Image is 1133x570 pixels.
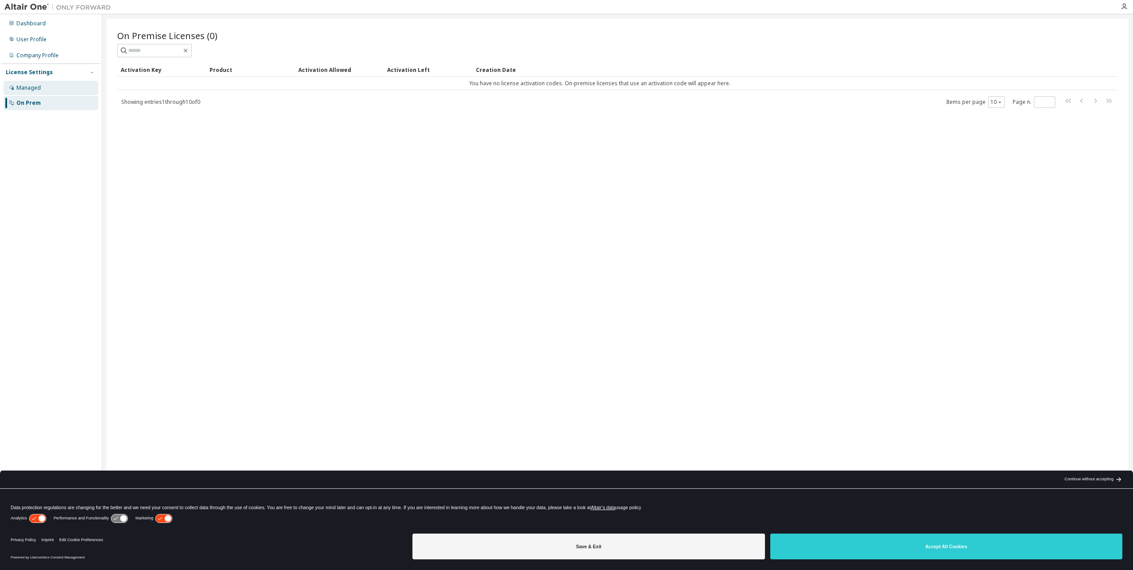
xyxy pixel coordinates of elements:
[16,52,59,59] div: Company Profile
[990,99,1002,106] button: 10
[16,36,47,43] div: User Profile
[117,29,218,42] span: On Premise Licenses (0)
[16,84,41,91] div: Managed
[117,77,1082,90] td: You have no license activation codes. On-premise licenses that use an activation code will appear...
[16,20,46,27] div: Dashboard
[946,96,1005,108] span: Items per page
[4,3,115,12] img: Altair One
[121,63,202,77] div: Activation Key
[387,63,469,77] div: Activation Left
[121,98,200,106] span: Showing entries 1 through 10 of 0
[1013,96,1055,108] span: Page n.
[6,69,53,76] div: License Settings
[298,63,380,77] div: Activation Allowed
[476,63,1079,77] div: Creation Date
[16,99,41,107] div: On Prem
[210,63,291,77] div: Product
